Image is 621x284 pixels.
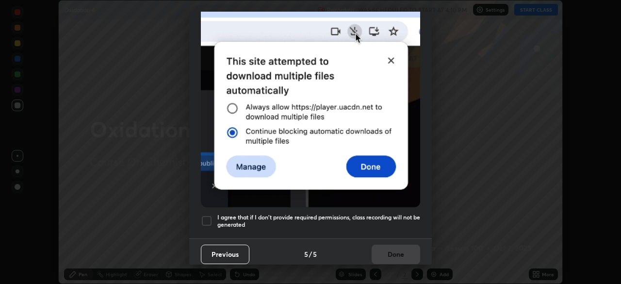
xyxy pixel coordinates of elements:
button: Previous [201,245,249,264]
h4: 5 [304,249,308,259]
h5: I agree that if I don't provide required permissions, class recording will not be generated [217,214,420,229]
h4: 5 [313,249,317,259]
h4: / [309,249,312,259]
